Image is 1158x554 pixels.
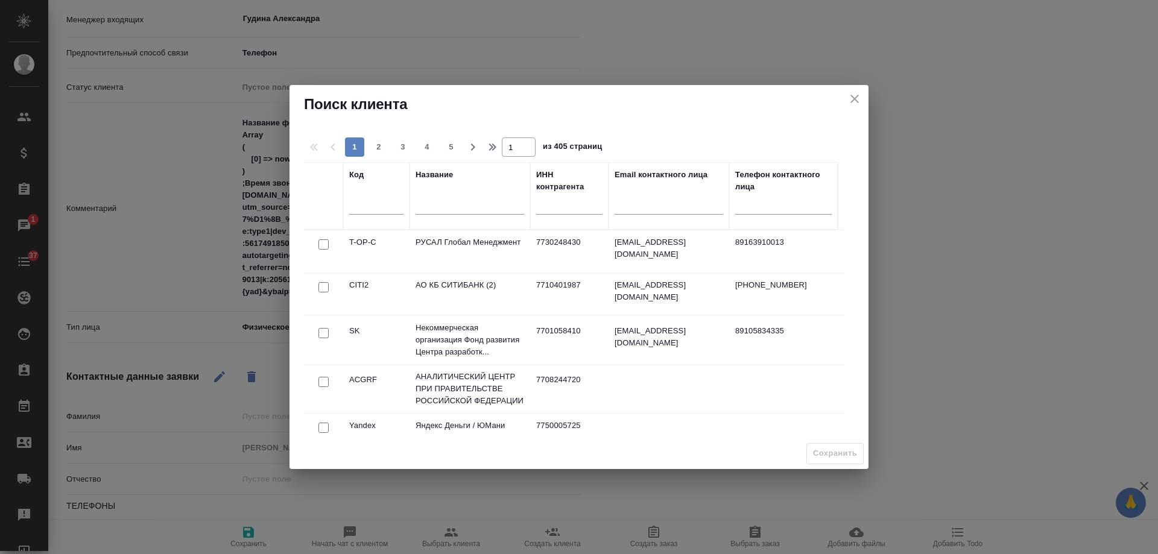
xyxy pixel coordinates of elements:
td: 7710401987 [530,273,609,315]
button: close [846,90,864,108]
td: SK [343,319,410,361]
button: 3 [393,137,413,157]
td: ACGRF [343,368,410,410]
td: Yandex [343,414,410,456]
p: 89163910013 [735,236,832,248]
td: 7701058410 [530,319,609,361]
div: ИНН контрагента [536,169,603,193]
span: 5 [441,141,461,153]
p: Некоммерческая организация Фонд развития Центра разработк... [416,322,524,358]
td: T-OP-C [343,230,410,272]
p: [PHONE_NUMBER] [735,279,832,291]
div: Email контактного лица [615,169,707,181]
div: Телефон контактного лица [735,169,832,193]
p: 89105834335 [735,325,832,337]
p: Яндекс Деньги / ЮМани [416,420,524,432]
span: из 405 страниц [543,139,602,157]
p: АНАЛИТИЧЕСКИЙ ЦЕНТР ПРИ ПРАВИТЕЛЬСТВЕ РОССИЙСКОЙ ФЕДЕРАЦИИ [416,371,524,407]
p: [EMAIL_ADDRESS][DOMAIN_NAME] [615,279,723,303]
div: Название [416,169,453,181]
p: АО КБ СИТИБАНК (2) [416,279,524,291]
td: 7730248430 [530,230,609,272]
td: 7750005725 [530,414,609,456]
td: 7708244720 [530,368,609,410]
div: Код [349,169,364,181]
button: 4 [417,137,437,157]
span: Выберите клиента [806,443,864,464]
span: 3 [393,141,413,153]
p: РУСАЛ Глобал Менеджмент [416,236,524,248]
button: 2 [369,137,388,157]
span: 2 [369,141,388,153]
p: [EMAIL_ADDRESS][DOMAIN_NAME] [615,236,723,260]
p: [EMAIL_ADDRESS][DOMAIN_NAME] [615,325,723,349]
button: 5 [441,137,461,157]
span: 4 [417,141,437,153]
h2: Поиск клиента [304,95,854,114]
td: CITI2 [343,273,410,315]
